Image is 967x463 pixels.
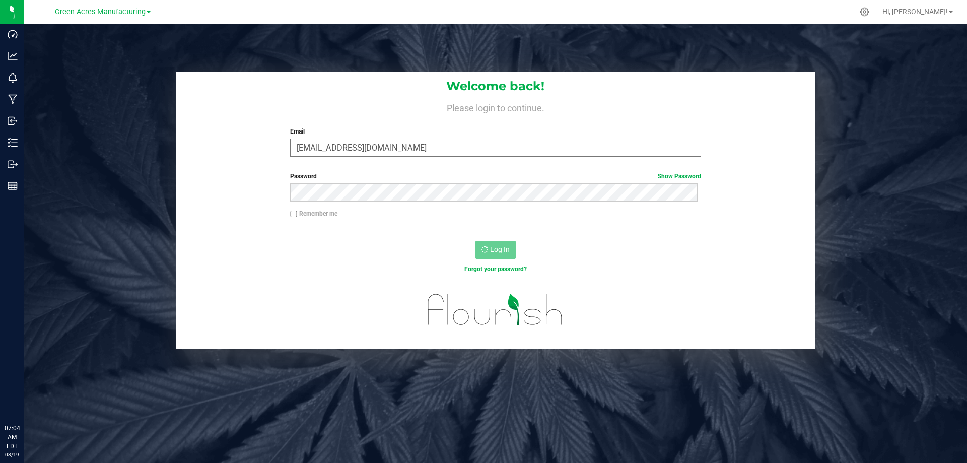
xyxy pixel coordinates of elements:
[858,7,871,17] div: Manage settings
[290,211,297,218] input: Remember me
[8,138,18,148] inline-svg: Inventory
[55,8,146,16] span: Green Acres Manufacturing
[490,245,510,253] span: Log In
[8,51,18,61] inline-svg: Analytics
[8,181,18,191] inline-svg: Reports
[8,94,18,104] inline-svg: Manufacturing
[290,209,337,218] label: Remember me
[8,159,18,169] inline-svg: Outbound
[416,284,575,336] img: flourish_logo.svg
[8,73,18,83] inline-svg: Monitoring
[176,101,815,113] h4: Please login to continue.
[8,29,18,39] inline-svg: Dashboard
[290,127,701,136] label: Email
[475,241,516,259] button: Log In
[658,173,701,180] a: Show Password
[290,173,317,180] span: Password
[5,451,20,458] p: 08/19
[882,8,948,16] span: Hi, [PERSON_NAME]!
[8,116,18,126] inline-svg: Inbound
[5,424,20,451] p: 07:04 AM EDT
[464,266,527,273] a: Forgot your password?
[176,80,815,93] h1: Welcome back!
